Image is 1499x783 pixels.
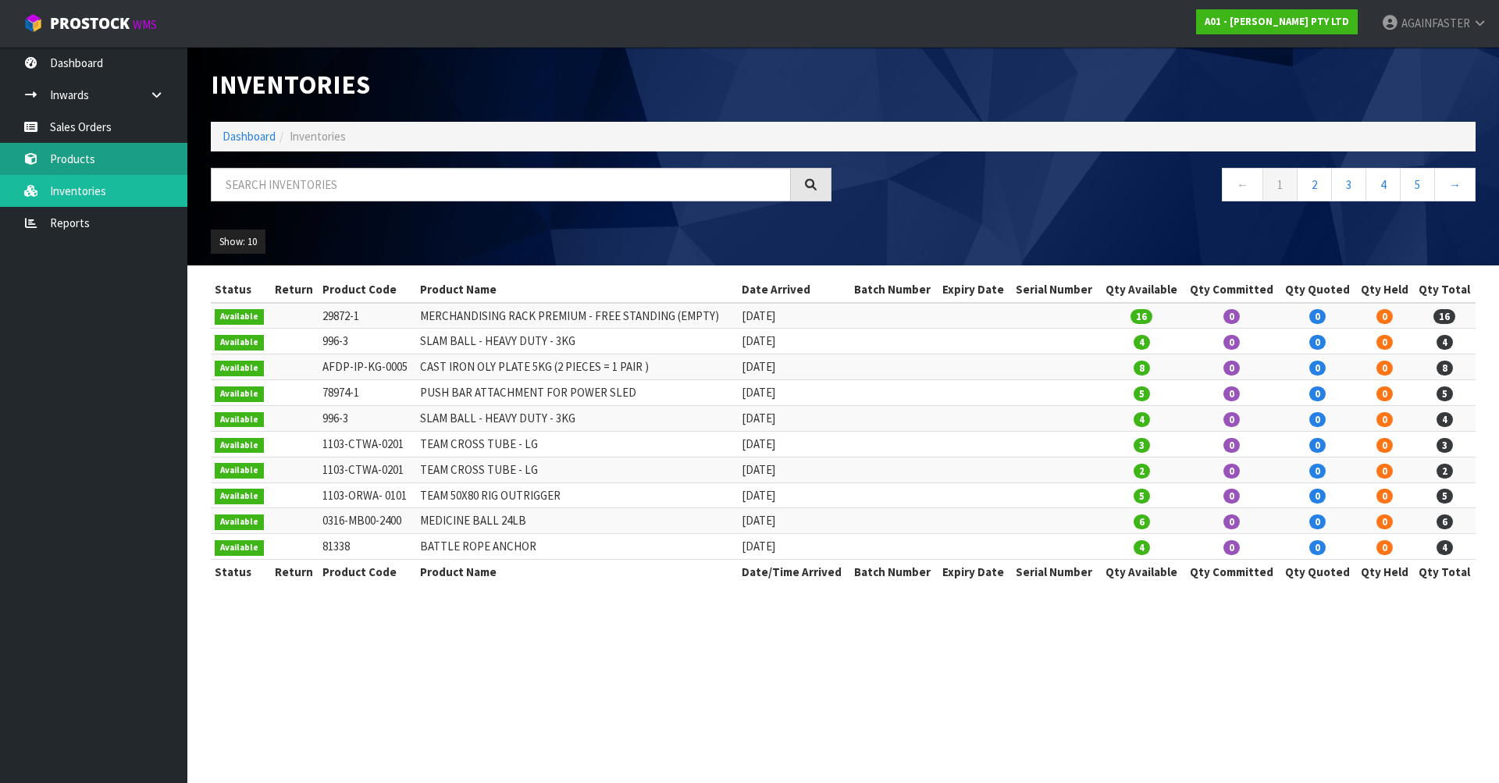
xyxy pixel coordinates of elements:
[738,354,851,380] td: [DATE]
[1437,335,1453,350] span: 4
[416,560,738,585] th: Product Name
[1437,361,1453,375] span: 8
[1437,438,1453,453] span: 3
[1134,514,1150,529] span: 6
[133,17,157,32] small: WMS
[1376,361,1393,375] span: 0
[416,329,738,354] td: SLAM BALL - HEAVY DUTY - 3KG
[416,406,738,432] td: SLAM BALL - HEAVY DUTY - 3KG
[1355,277,1413,302] th: Qty Held
[1309,438,1326,453] span: 0
[1134,361,1150,375] span: 8
[1400,168,1435,201] a: 5
[1297,168,1332,201] a: 2
[416,482,738,508] td: TEAM 50X80 RIG OUTRIGGER
[1184,560,1280,585] th: Qty Committed
[1437,514,1453,529] span: 6
[319,354,416,380] td: AFDP-IP-KG-0005
[215,438,264,454] span: Available
[1309,386,1326,401] span: 0
[416,303,738,329] td: MERCHANDISING RACK PREMIUM - FREE STANDING (EMPTY)
[215,386,264,402] span: Available
[1223,309,1240,324] span: 0
[855,168,1476,206] nav: Page navigation
[738,560,851,585] th: Date/Time Arrived
[738,329,851,354] td: [DATE]
[850,560,938,585] th: Batch Number
[1279,560,1355,585] th: Qty Quoted
[1309,540,1326,555] span: 0
[1376,412,1393,427] span: 0
[1376,438,1393,453] span: 0
[211,70,831,98] h1: Inventories
[738,380,851,406] td: [DATE]
[319,303,416,329] td: 29872-1
[1223,464,1240,479] span: 0
[1012,560,1100,585] th: Serial Number
[1365,168,1401,201] a: 4
[738,534,851,560] td: [DATE]
[416,380,738,406] td: PUSH BAR ATTACHMENT FOR POWER SLED
[1309,514,1326,529] span: 0
[1134,386,1150,401] span: 5
[1355,560,1413,585] th: Qty Held
[1434,168,1476,201] a: →
[738,431,851,457] td: [DATE]
[211,230,265,254] button: Show: 10
[290,129,346,144] span: Inventories
[1309,489,1326,504] span: 0
[1433,309,1455,324] span: 16
[738,457,851,482] td: [DATE]
[416,354,738,380] td: CAST IRON OLY PLATE 5KG (2 PIECES = 1 PAIR )
[1222,168,1263,201] a: ←
[1309,464,1326,479] span: 0
[1223,361,1240,375] span: 0
[215,489,264,504] span: Available
[738,406,851,432] td: [DATE]
[1437,386,1453,401] span: 5
[319,406,416,432] td: 996-3
[1279,277,1355,302] th: Qty Quoted
[1012,277,1100,302] th: Serial Number
[1223,386,1240,401] span: 0
[1223,514,1240,529] span: 0
[1437,412,1453,427] span: 4
[270,277,319,302] th: Return
[738,482,851,508] td: [DATE]
[938,277,1011,302] th: Expiry Date
[319,508,416,534] td: 0316-MB00-2400
[1134,438,1150,453] span: 3
[850,277,938,302] th: Batch Number
[1376,335,1393,350] span: 0
[1262,168,1298,201] a: 1
[270,560,319,585] th: Return
[23,13,43,33] img: cube-alt.png
[1223,412,1240,427] span: 0
[738,303,851,329] td: [DATE]
[1309,309,1326,324] span: 0
[1100,560,1184,585] th: Qty Available
[1413,560,1476,585] th: Qty Total
[319,560,416,585] th: Product Code
[319,277,416,302] th: Product Code
[1223,335,1240,350] span: 0
[1376,386,1393,401] span: 0
[1413,277,1476,302] th: Qty Total
[1223,489,1240,504] span: 0
[50,13,130,34] span: ProStock
[1376,309,1393,324] span: 0
[215,514,264,530] span: Available
[319,457,416,482] td: 1103-CTWA-0201
[1309,335,1326,350] span: 0
[1309,361,1326,375] span: 0
[1134,335,1150,350] span: 4
[319,482,416,508] td: 1103-ORWA- 0101
[211,277,270,302] th: Status
[1134,489,1150,504] span: 5
[215,309,264,325] span: Available
[1134,412,1150,427] span: 4
[1223,540,1240,555] span: 0
[1223,438,1240,453] span: 0
[1134,464,1150,479] span: 2
[1376,489,1393,504] span: 0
